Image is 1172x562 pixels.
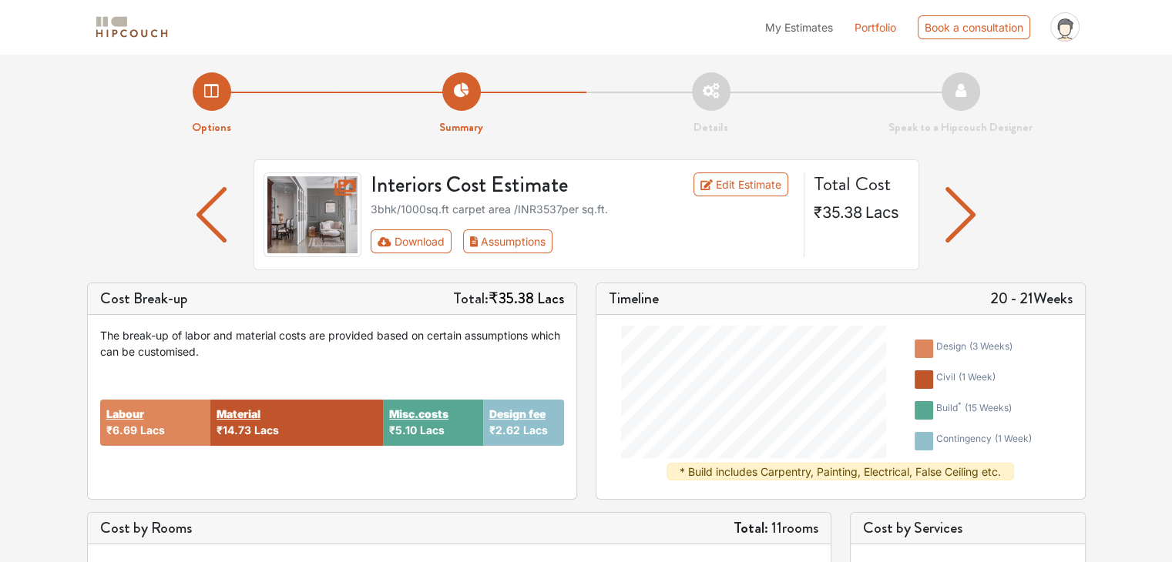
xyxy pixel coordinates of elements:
[765,21,833,34] span: My Estimates
[217,406,260,422] button: Material
[693,172,788,196] a: Edit Estimate
[995,433,1032,444] span: ( 1 week )
[420,423,445,437] span: Lacs
[371,229,794,253] div: Toolbar with button groups
[959,371,996,383] span: ( 1 week )
[945,187,976,243] img: arrow left
[936,370,996,389] div: civil
[865,203,899,222] span: Lacs
[537,287,564,309] span: Lacs
[264,172,362,257] img: gallery
[489,423,520,437] span: ₹2.62
[990,289,1073,308] h5: 20 - 21 Weeks
[389,423,417,437] span: ₹5.10
[106,423,137,437] span: ₹6.69
[965,402,1012,413] span: ( 15 weeks )
[489,287,534,309] span: ₹35.38
[217,423,251,437] span: ₹14.73
[523,423,548,437] span: Lacs
[814,203,862,222] span: ₹35.38
[361,172,656,199] h3: Interiors Cost Estimate
[734,517,768,539] strong: Total:
[140,423,165,437] span: Lacs
[936,340,1012,358] div: design
[855,19,896,35] a: Portfolio
[489,406,546,422] button: Design fee
[814,172,906,196] h4: Total Cost
[463,229,553,253] button: Assumptions
[196,187,227,243] img: arrow left
[453,289,564,308] h5: Total:
[93,14,170,41] img: logo-horizontal.svg
[371,229,565,253] div: First group
[106,406,144,422] button: Labour
[693,119,728,135] strong: Details
[100,327,564,360] div: The break-up of labor and material costs are provided based on certain assumptions which can be c...
[734,519,818,537] h5: 11 rooms
[863,519,1073,537] h5: Cost by Services
[936,432,1032,450] div: contingency
[192,119,231,135] strong: Options
[609,289,659,308] h5: Timeline
[371,229,452,253] button: Download
[667,463,1014,480] div: * Build includes Carpentry, Painting, Electrical, False Ceiling etc.
[93,10,170,45] span: logo-horizontal.svg
[969,340,1012,352] span: ( 3 weeks )
[936,401,1012,420] div: build
[389,406,448,422] button: Misc.costs
[918,15,1030,39] div: Book a consultation
[100,289,188,308] h5: Cost Break-up
[254,423,279,437] span: Lacs
[888,119,1033,135] strong: Speak to a Hipcouch Designer
[100,519,192,537] h5: Cost by Rooms
[371,201,794,217] div: 3bhk / 1000 sq.ft carpet area /INR 3537 per sq.ft.
[439,119,483,135] strong: Summary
